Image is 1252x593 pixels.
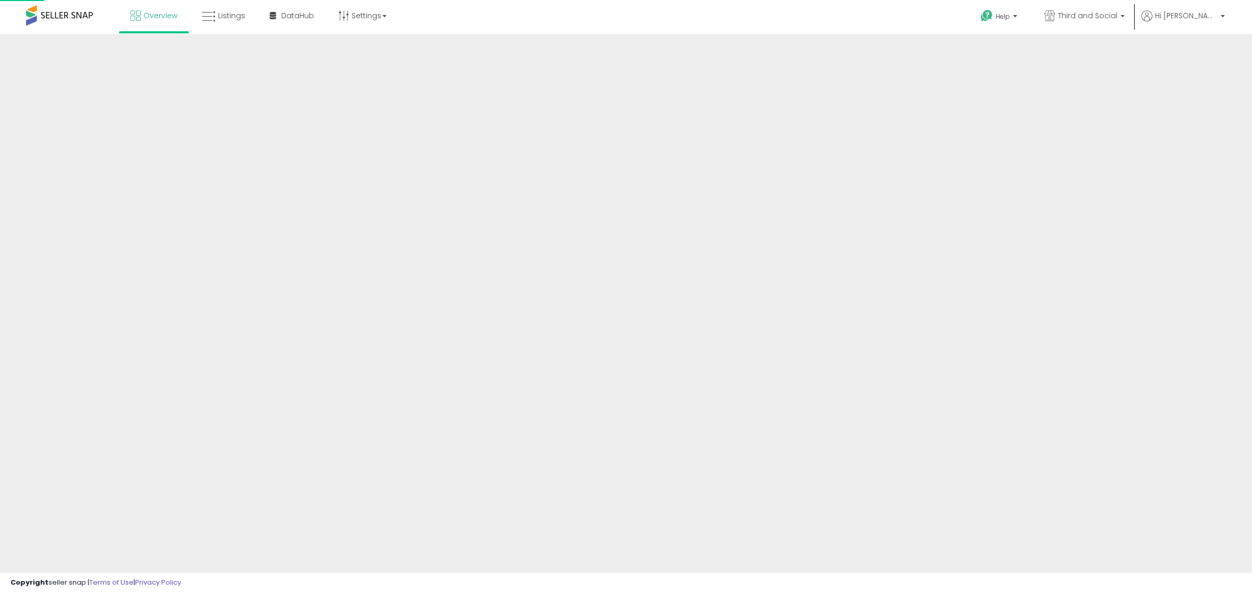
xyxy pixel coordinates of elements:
[1058,10,1117,21] span: Third and Social
[1141,10,1225,34] a: Hi [PERSON_NAME]
[143,10,177,21] span: Overview
[281,10,314,21] span: DataHub
[972,2,1028,34] a: Help
[980,9,993,22] i: Get Help
[1155,10,1218,21] span: Hi [PERSON_NAME]
[218,10,245,21] span: Listings
[996,12,1010,21] span: Help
